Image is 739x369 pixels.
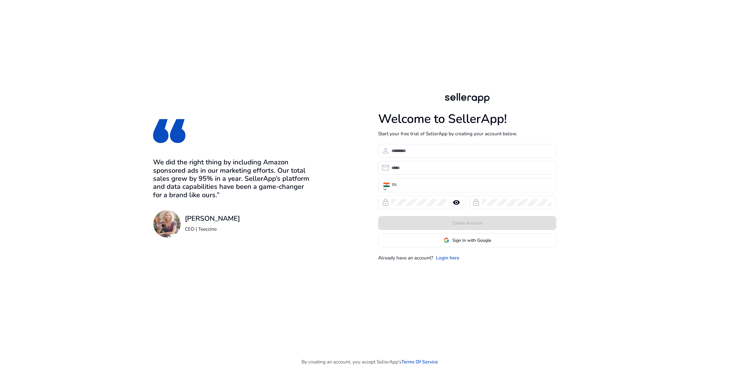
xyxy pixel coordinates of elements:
[382,147,390,155] span: person
[436,254,459,261] a: Login here
[378,254,433,261] p: Already have an account?
[401,358,438,365] a: Terms Of Service
[392,181,396,188] div: IN
[452,237,491,244] span: Sign In with Google
[153,158,311,199] h3: We did the right thing by including Amazon sponsored ads in our marketing efforts. Our total sale...
[378,112,556,127] h1: Welcome to SellerApp!
[382,164,390,172] span: email
[378,233,556,247] button: Sign In with Google
[444,237,449,243] img: google-logo.svg
[382,198,390,206] span: lock
[185,225,240,232] p: CEO | Teeccino
[185,215,240,223] h3: [PERSON_NAME]
[472,198,480,206] span: lock
[378,130,556,137] p: Start your free trial of SellerApp by creating your account below.
[449,199,464,206] mat-icon: remove_red_eye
